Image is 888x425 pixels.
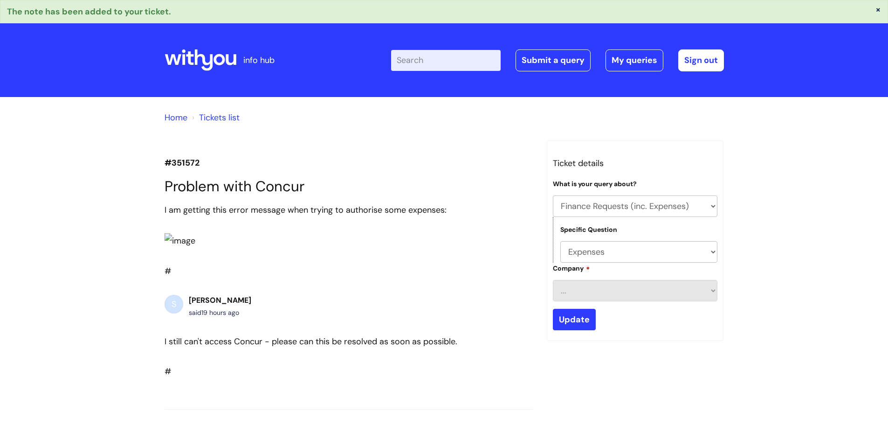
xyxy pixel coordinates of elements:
h1: Problem with Concur [165,178,533,195]
p: #351572 [165,155,533,170]
img: image [165,233,195,248]
div: I still can't access Concur - please can this be resolved as soon as possible. [165,334,499,349]
a: Tickets list [199,112,240,123]
div: # [165,202,533,279]
b: [PERSON_NAME] [189,295,251,305]
div: I am getting this error message when trying to authorise some expenses: [165,202,533,233]
div: S [165,295,183,314]
p: info hub [243,53,275,68]
a: My queries [606,49,663,71]
div: # [165,334,499,379]
div: said [189,307,251,319]
a: Submit a query [516,49,591,71]
h3: Ticket details [553,156,718,171]
div: | - [391,49,724,71]
label: What is your query about? [553,180,637,188]
li: Solution home [165,110,187,125]
label: Specific Question [560,226,617,234]
label: Company [553,263,590,272]
span: Tue, 23 Sep, 2025 at 3:00 PM [201,308,239,317]
a: Home [165,112,187,123]
a: Sign out [678,49,724,71]
button: × [875,5,881,14]
input: Search [391,50,501,70]
li: Tickets list [190,110,240,125]
input: Update [553,309,596,330]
